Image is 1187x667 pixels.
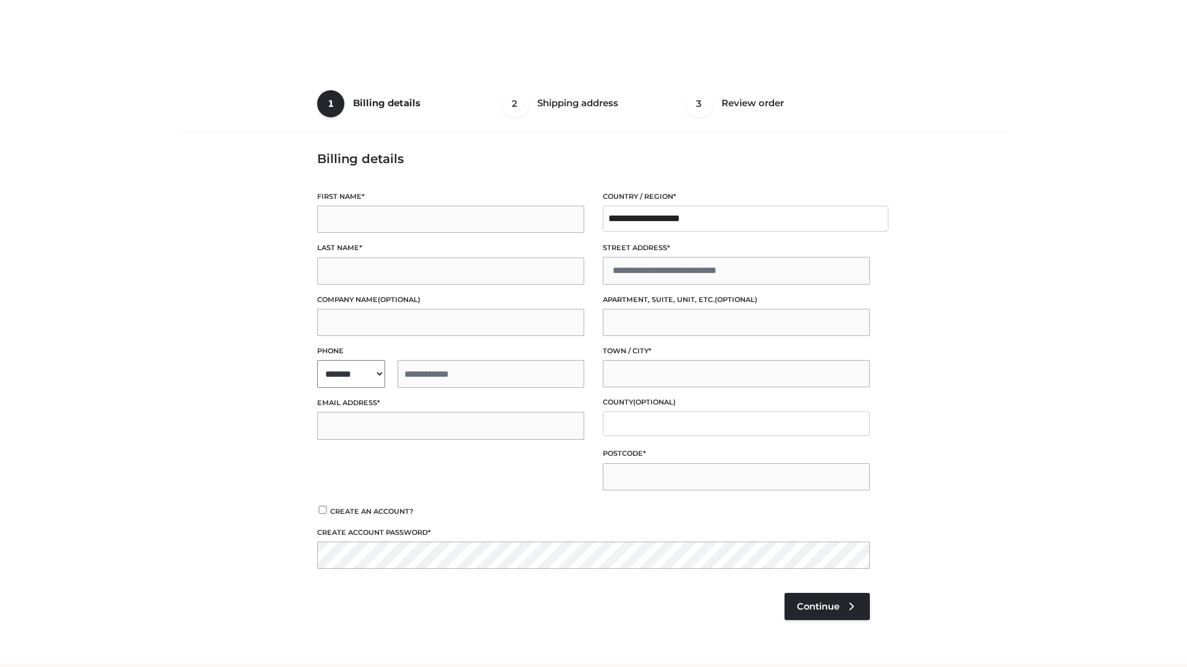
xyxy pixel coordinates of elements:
span: (optional) [715,295,757,304]
span: Review order [721,97,784,109]
span: 3 [686,90,713,117]
label: County [603,396,870,408]
input: Create an account? [317,506,328,514]
span: Continue [797,601,840,612]
label: Create account password [317,527,870,539]
label: Company name [317,294,584,306]
label: Email address [317,397,584,409]
span: 1 [317,90,344,117]
span: Shipping address [537,97,618,109]
label: Town / City [603,345,870,357]
label: Apartment, suite, unit, etc. [603,294,870,306]
label: Street address [603,242,870,254]
label: Postcode [603,448,870,459]
a: Continue [785,593,870,620]
label: Last name [317,242,584,254]
span: (optional) [633,398,676,406]
span: Create an account? [330,507,414,516]
span: (optional) [378,295,420,304]
span: Billing details [353,97,420,109]
span: 2 [501,90,529,117]
label: Country / Region [603,191,870,203]
h3: Billing details [317,151,870,166]
label: Phone [317,345,584,357]
label: First name [317,191,584,203]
